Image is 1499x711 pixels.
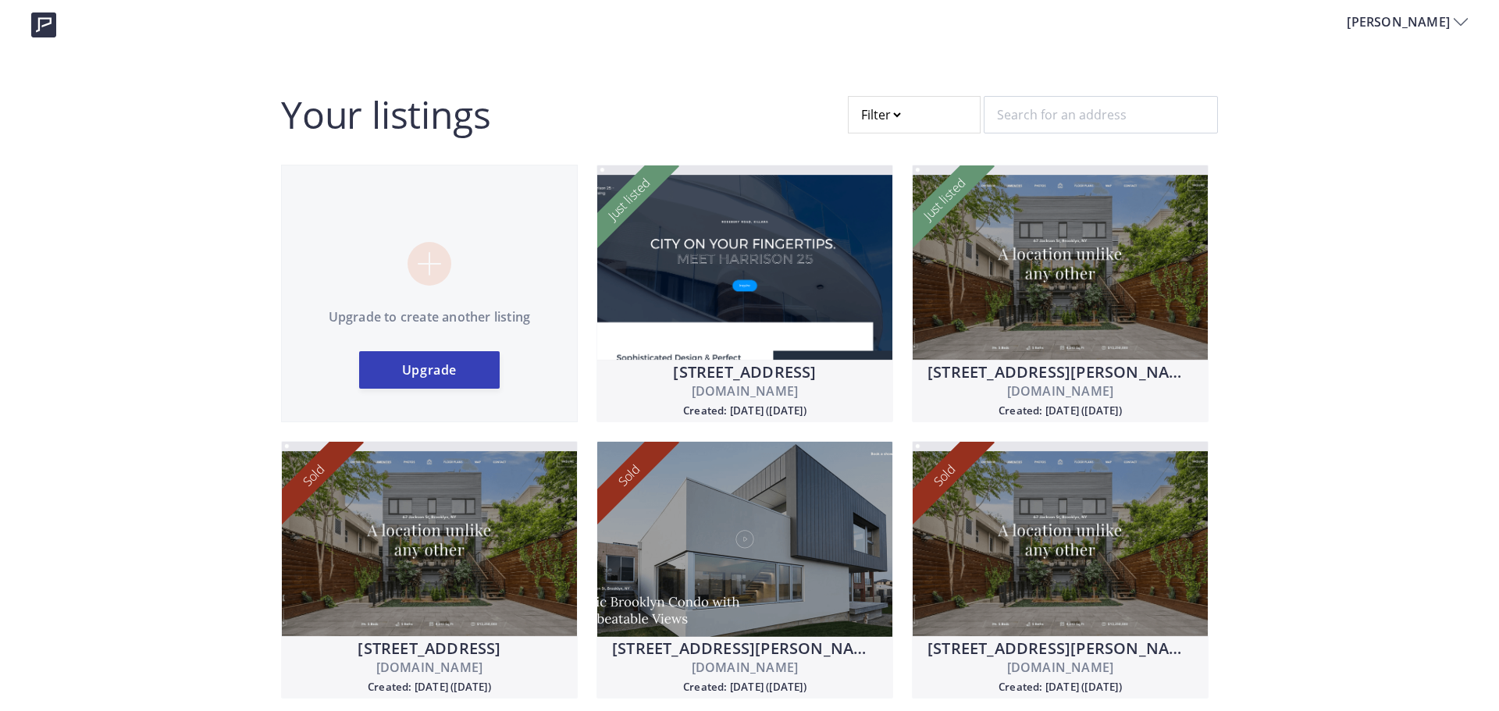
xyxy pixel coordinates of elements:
[31,12,56,37] img: logo
[359,351,500,389] a: Upgrade
[281,96,490,133] h2: Your listings
[1347,12,1454,31] span: [PERSON_NAME]
[984,96,1218,133] input: Search for an address
[282,308,577,326] p: Upgrade to create another listing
